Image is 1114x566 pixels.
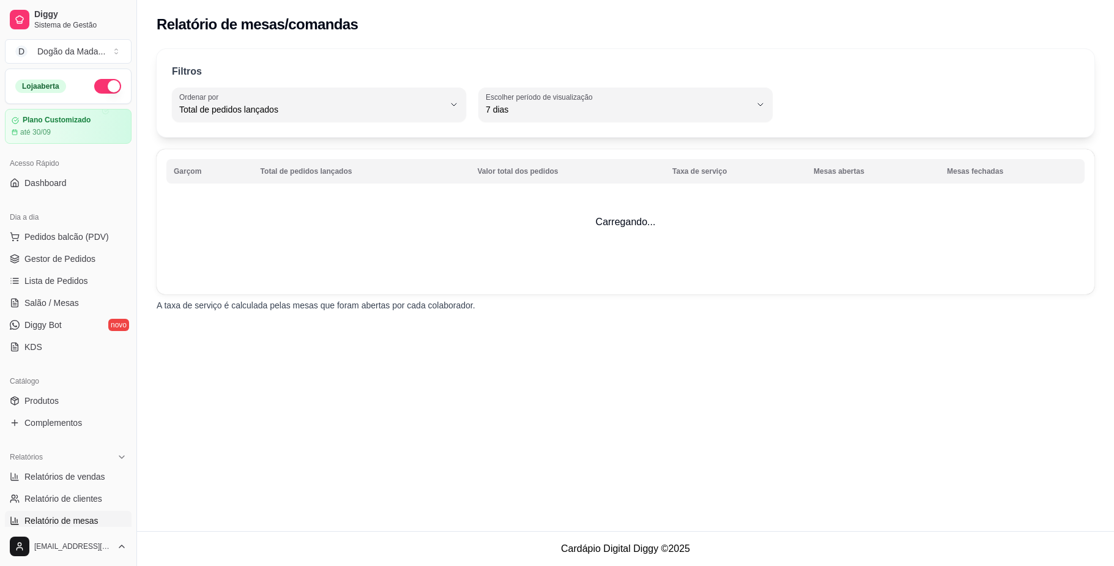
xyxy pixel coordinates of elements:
[5,532,132,561] button: [EMAIL_ADDRESS][DOMAIN_NAME]
[24,319,62,331] span: Diggy Bot
[24,231,109,243] span: Pedidos balcão (PDV)
[94,79,121,94] button: Alterar Status
[157,299,1094,311] p: A taxa de serviço é calculada pelas mesas que foram abertas por cada colaborador.
[5,489,132,508] a: Relatório de clientes
[24,471,105,483] span: Relatórios de vendas
[179,103,444,116] span: Total de pedidos lançados
[5,5,132,34] a: DiggySistema de Gestão
[478,88,773,122] button: Escolher período de visualização7 dias
[23,116,91,125] article: Plano Customizado
[34,20,127,30] span: Sistema de Gestão
[24,493,102,505] span: Relatório de clientes
[24,417,82,429] span: Complementos
[137,531,1114,566] footer: Cardápio Digital Diggy © 2025
[5,154,132,173] div: Acesso Rápido
[15,80,66,93] div: Loja aberta
[5,207,132,227] div: Dia a dia
[24,297,79,309] span: Salão / Mesas
[20,127,51,137] article: até 30/09
[5,249,132,269] a: Gestor de Pedidos
[5,413,132,433] a: Complementos
[157,149,1094,294] td: Carregando...
[5,391,132,411] a: Produtos
[34,542,112,551] span: [EMAIL_ADDRESS][DOMAIN_NAME]
[5,371,132,391] div: Catálogo
[5,337,132,357] a: KDS
[5,511,132,531] a: Relatório de mesas
[24,515,98,527] span: Relatório de mesas
[5,315,132,335] a: Diggy Botnovo
[486,92,596,102] label: Escolher período de visualização
[10,452,43,462] span: Relatórios
[157,15,358,34] h2: Relatório de mesas/comandas
[5,109,132,144] a: Plano Customizadoaté 30/09
[24,341,42,353] span: KDS
[34,9,127,20] span: Diggy
[5,39,132,64] button: Select a team
[24,275,88,287] span: Lista de Pedidos
[486,103,751,116] span: 7 dias
[5,271,132,291] a: Lista de Pedidos
[5,227,132,247] button: Pedidos balcão (PDV)
[24,177,67,189] span: Dashboard
[5,467,132,486] a: Relatórios de vendas
[37,45,105,58] div: Dogão da Mada ...
[179,92,223,102] label: Ordenar por
[24,395,59,407] span: Produtos
[5,173,132,193] a: Dashboard
[172,64,202,79] p: Filtros
[24,253,95,265] span: Gestor de Pedidos
[172,88,466,122] button: Ordenar porTotal de pedidos lançados
[15,45,28,58] span: D
[5,293,132,313] a: Salão / Mesas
